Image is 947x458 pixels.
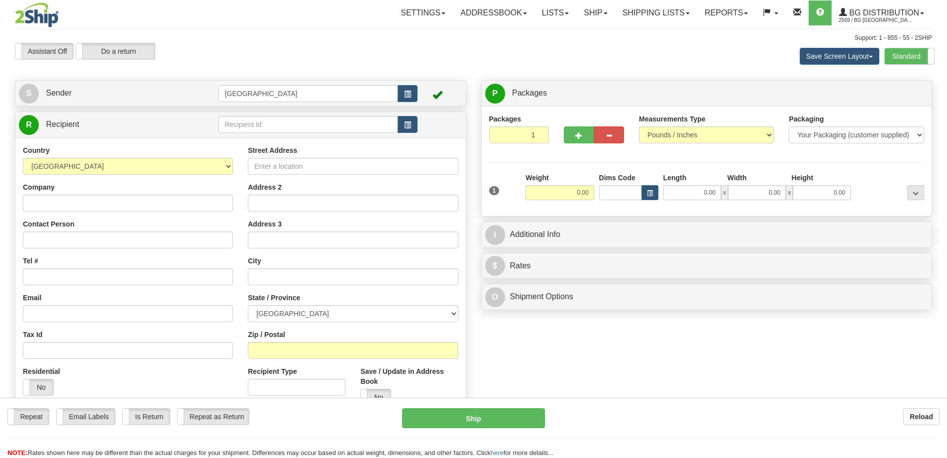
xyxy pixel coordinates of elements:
[485,256,505,276] span: $
[832,0,932,25] a: BG Distribution 2569 / BG [GEOGRAPHIC_DATA] (PRINCIPAL)
[847,8,919,17] span: BG Distribution
[248,158,458,175] input: Enter a location
[903,408,940,425] button: Reload
[218,116,399,133] input: Recipient Id
[19,114,196,135] a: R Recipient
[46,89,72,97] span: Sender
[123,409,170,425] label: Is Return
[491,449,504,457] a: here
[512,89,547,97] span: Packages
[663,173,687,183] label: Length
[23,182,55,192] label: Company
[615,0,697,25] a: Shipping lists
[786,185,793,200] span: x
[248,182,282,192] label: Address 2
[178,409,249,425] label: Repeat as Return
[697,0,755,25] a: Reports
[910,413,933,421] b: Reload
[218,85,399,102] input: Sender Id
[248,330,285,340] label: Zip / Postal
[23,293,41,303] label: Email
[721,185,728,200] span: x
[57,409,115,425] label: Email Labels
[924,178,946,280] iframe: chat widget
[15,43,73,59] label: Assistant Off
[23,256,38,266] label: Tel #
[639,114,706,124] label: Measurements Type
[485,84,505,104] span: P
[19,83,218,104] a: S Sender
[360,366,458,386] label: Save / Update in Address Book
[800,48,879,65] button: Save Screen Layout
[15,34,932,42] div: Support: 1 - 855 - 55 - 2SHIP
[885,48,934,64] label: Standard
[489,114,522,124] label: Packages
[76,43,155,59] label: Do a return
[248,293,300,303] label: State / Province
[46,120,79,128] span: Recipient
[485,287,929,307] a: OShipment Options
[453,0,534,25] a: Addressbook
[485,256,929,276] a: $Rates
[248,256,261,266] label: City
[393,0,453,25] a: Settings
[23,366,60,376] label: Residential
[23,330,42,340] label: Tax Id
[728,173,747,183] label: Width
[485,225,505,245] span: I
[534,0,576,25] a: Lists
[599,173,635,183] label: Dims Code
[485,225,929,245] a: IAdditional Info
[907,185,924,200] div: ...
[526,173,548,183] label: Weight
[402,408,545,428] button: Ship
[23,145,50,155] label: Country
[23,219,74,229] label: Contact Person
[576,0,615,25] a: Ship
[792,173,814,183] label: Height
[23,379,53,395] label: No
[485,287,505,307] span: O
[248,366,297,376] label: Recipient Type
[248,145,297,155] label: Street Address
[8,409,49,425] label: Repeat
[789,114,824,124] label: Packaging
[19,115,39,135] span: R
[248,219,282,229] label: Address 3
[15,2,59,27] img: logo2569.jpg
[489,186,500,195] span: 1
[361,389,391,405] label: No
[7,449,27,457] span: NOTE:
[485,83,929,104] a: P Packages
[839,15,914,25] span: 2569 / BG [GEOGRAPHIC_DATA] (PRINCIPAL)
[19,84,39,104] span: S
